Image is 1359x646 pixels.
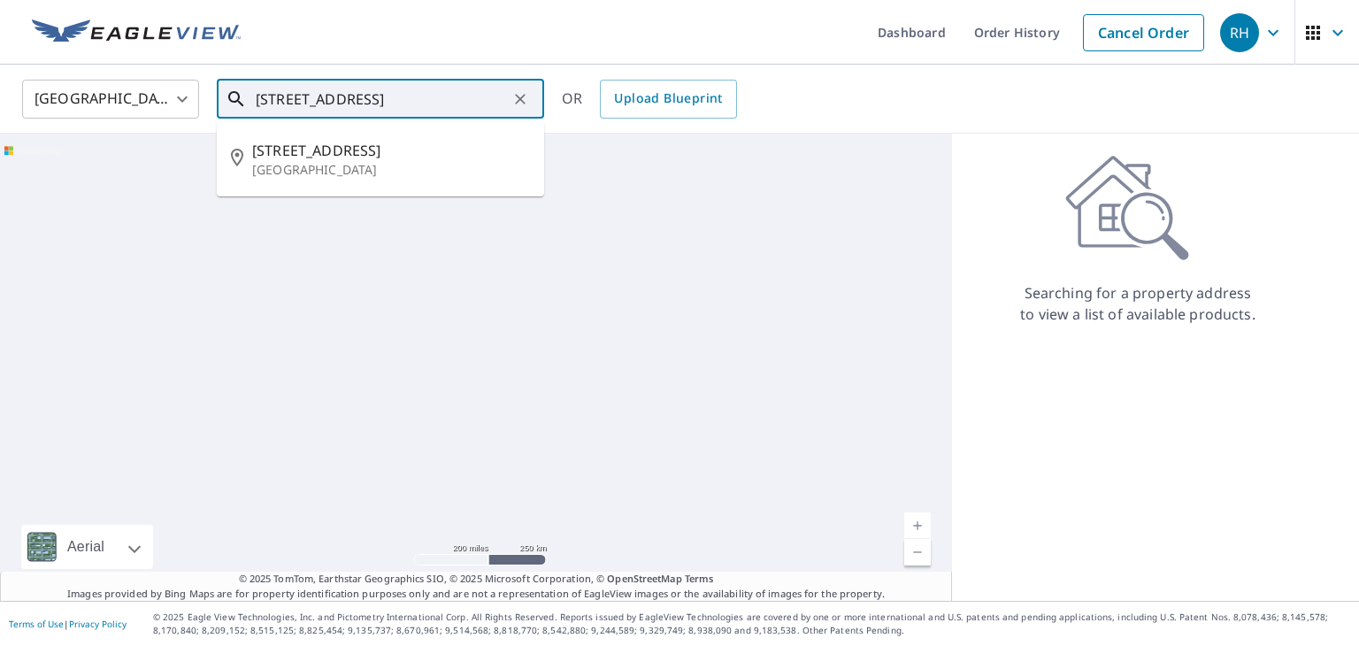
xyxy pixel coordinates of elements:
span: [STREET_ADDRESS] [252,140,530,161]
p: | [9,619,127,629]
div: OR [562,80,737,119]
p: © 2025 Eagle View Technologies, Inc. and Pictometry International Corp. All Rights Reserved. Repo... [153,611,1350,637]
a: OpenStreetMap [607,572,681,585]
button: Clear [508,87,533,112]
div: RH [1220,13,1259,52]
a: Current Level 5, Zoom In [904,512,931,539]
a: Privacy Policy [69,618,127,630]
p: Searching for a property address to view a list of available products. [1019,282,1256,325]
a: Current Level 5, Zoom Out [904,539,931,565]
a: Cancel Order [1083,14,1204,51]
input: Search by address or latitude-longitude [256,74,508,124]
a: Upload Blueprint [600,80,736,119]
p: [GEOGRAPHIC_DATA] [252,161,530,179]
span: Upload Blueprint [614,88,722,110]
div: [GEOGRAPHIC_DATA] [22,74,199,124]
span: © 2025 TomTom, Earthstar Geographics SIO, © 2025 Microsoft Corporation, © [239,572,714,587]
a: Terms of Use [9,618,64,630]
div: Aerial [21,525,153,569]
div: Aerial [62,525,110,569]
a: Terms [685,572,714,585]
img: EV Logo [32,19,241,46]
